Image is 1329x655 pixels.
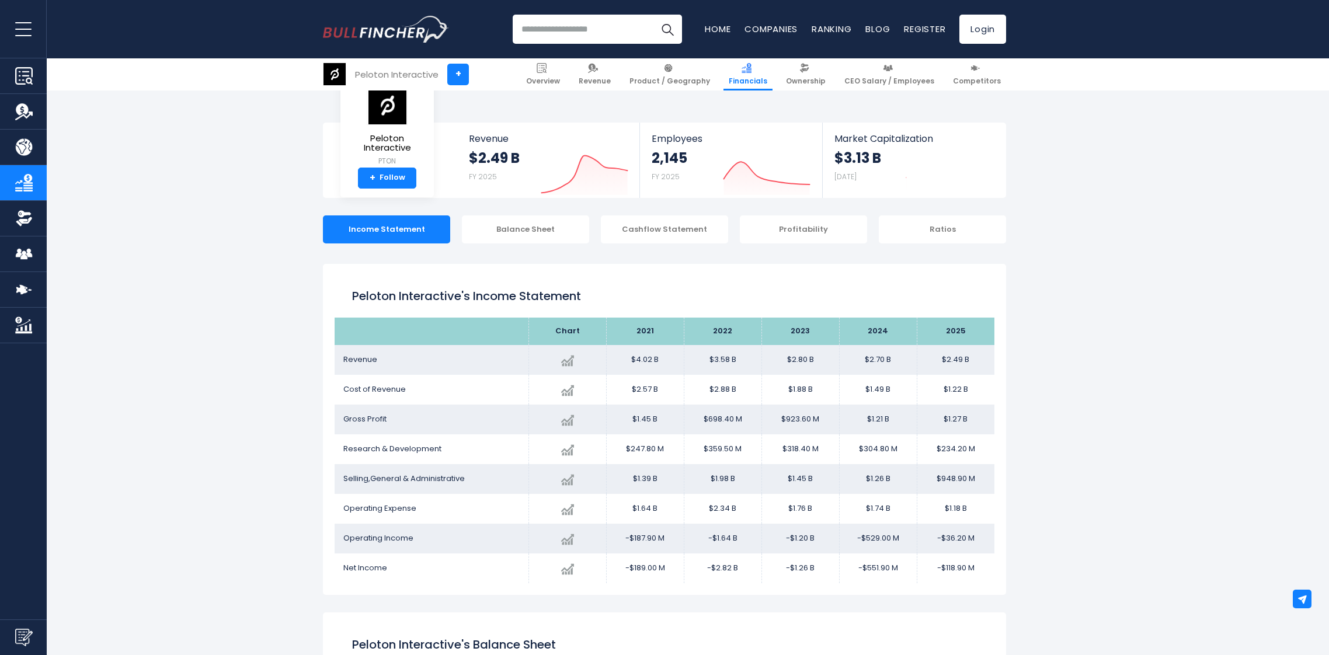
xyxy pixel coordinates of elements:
[723,58,773,90] a: Financials
[606,318,684,345] th: 2021
[526,76,560,86] span: Overview
[457,123,640,198] a: Revenue $2.49 B FY 2025
[15,210,33,227] img: Ownership
[904,23,945,35] a: Register
[834,149,881,167] strong: $3.13 B
[343,443,441,454] span: Research & Development
[349,85,425,168] a: Peloton Interactive PTON
[521,58,565,90] a: Overview
[744,23,798,35] a: Companies
[786,76,826,86] span: Ownership
[606,375,684,405] td: $2.57 B
[761,318,839,345] th: 2023
[355,68,439,81] div: Peloton Interactive
[606,553,684,583] td: -$189.00 M
[469,133,628,144] span: Revenue
[652,172,680,182] small: FY 2025
[761,345,839,375] td: $2.80 B
[917,464,994,494] td: $948.90 M
[343,562,387,573] span: Net Income
[839,553,917,583] td: -$551.90 M
[606,464,684,494] td: $1.39 B
[469,172,497,182] small: FY 2025
[761,524,839,553] td: -$1.20 B
[823,123,1005,198] a: Market Capitalization $3.13 B [DATE]
[865,23,890,35] a: Blog
[839,434,917,464] td: $304.80 M
[684,553,761,583] td: -$2.82 B
[462,215,589,243] div: Balance Sheet
[879,215,1006,243] div: Ratios
[323,16,448,43] a: Go to homepage
[469,149,520,167] strong: $2.49 B
[953,76,1001,86] span: Competitors
[358,168,416,189] a: +Follow
[761,553,839,583] td: -$1.26 B
[839,494,917,524] td: $1.74 B
[761,375,839,405] td: $1.88 B
[606,434,684,464] td: $247.80 M
[959,15,1006,44] a: Login
[917,494,994,524] td: $1.18 B
[839,405,917,434] td: $1.21 B
[352,287,977,305] h1: Peloton Interactive's Income Statement
[528,318,606,345] th: Chart
[761,464,839,494] td: $1.45 B
[761,405,839,434] td: $923.60 M
[839,58,940,90] a: CEO Salary / Employees
[812,23,851,35] a: Ranking
[367,86,408,125] img: PTON logo
[624,58,715,90] a: Product / Geography
[917,524,994,553] td: -$36.20 M
[839,345,917,375] td: $2.70 B
[684,345,761,375] td: $3.58 B
[652,133,810,144] span: Employees
[917,434,994,464] td: $234.20 M
[684,464,761,494] td: $1.98 B
[839,318,917,345] th: 2024
[606,524,684,553] td: -$187.90 M
[606,405,684,434] td: $1.45 B
[343,473,465,484] span: Selling,General & Administrative
[323,215,450,243] div: Income Statement
[684,375,761,405] td: $2.88 B
[343,384,406,395] span: Cost of Revenue
[834,133,993,144] span: Market Capitalization
[729,76,767,86] span: Financials
[606,494,684,524] td: $1.64 B
[761,494,839,524] td: $1.76 B
[579,76,611,86] span: Revenue
[839,464,917,494] td: $1.26 B
[917,318,994,345] th: 2025
[684,524,761,553] td: -$1.64 B
[761,434,839,464] td: $318.40 M
[323,63,346,85] img: PTON logo
[640,123,822,198] a: Employees 2,145 FY 2025
[652,149,687,167] strong: 2,145
[839,524,917,553] td: -$529.00 M
[653,15,682,44] button: Search
[781,58,831,90] a: Ownership
[343,354,377,365] span: Revenue
[684,318,761,345] th: 2022
[323,16,449,43] img: Bullfincher logo
[917,553,994,583] td: -$118.90 M
[606,345,684,375] td: $4.02 B
[352,636,977,653] h2: Peloton Interactive's Balance Sheet
[601,215,728,243] div: Cashflow Statement
[684,434,761,464] td: $359.50 M
[343,532,413,543] span: Operating Income
[629,76,710,86] span: Product / Geography
[447,64,469,85] a: +
[917,345,994,375] td: $2.49 B
[839,375,917,405] td: $1.49 B
[573,58,616,90] a: Revenue
[343,503,416,514] span: Operating Expense
[684,405,761,434] td: $698.40 M
[948,58,1006,90] a: Competitors
[370,173,375,183] strong: +
[917,375,994,405] td: $1.22 B
[844,76,934,86] span: CEO Salary / Employees
[740,215,867,243] div: Profitability
[343,413,387,424] span: Gross Profit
